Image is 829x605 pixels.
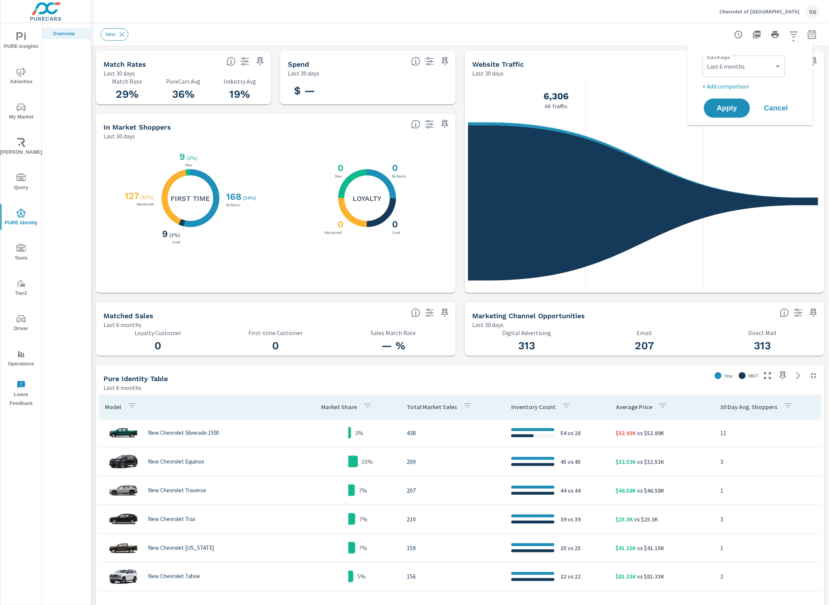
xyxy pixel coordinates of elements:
p: New Chevrolet Traverse [148,487,206,494]
span: Save this to your personalized report [439,55,451,67]
p: 45 [561,457,567,466]
p: 207 [407,486,499,495]
p: Chevrolet of [GEOGRAPHIC_DATA] [720,8,800,15]
p: 25 [561,543,567,552]
span: Match rate: % of Identifiable Traffic. Pure Identity avg: Avg match rate of all PURE Identity cus... [227,57,236,66]
p: New [333,174,343,178]
p: 10% [362,457,373,466]
h3: 0 [336,163,343,173]
span: [PERSON_NAME] [3,138,39,157]
span: PURE Insights [3,32,39,51]
span: Advertise [3,67,39,86]
img: glamour [108,508,139,531]
h3: — % [339,339,448,352]
div: Overview [42,28,91,39]
h3: 19% [216,88,263,101]
h5: Pure Identity Table [103,375,168,383]
p: 156 [407,572,499,581]
span: Loyalty: Matches that have purchased from the dealership before and purchased within the timefram... [411,308,420,317]
div: SG [806,5,820,18]
p: 11 [721,428,815,437]
span: Driver [3,314,39,333]
p: 44 [561,486,567,495]
p: vs $81.33K [636,572,665,581]
p: 39 [561,515,567,524]
p: + Add comparison [703,82,801,91]
h3: 9 [178,151,185,162]
span: Loyalty: Matched has purchased from the dealership before and has exhibited a preference through ... [411,120,420,129]
p: 30 Day Avg. Shoppers [721,403,778,411]
button: Cancel [753,99,799,118]
h3: 0 [336,219,343,230]
h3: 0 [391,163,398,173]
button: Minimize Widget [808,370,820,382]
p: 209 [407,457,499,466]
p: Abandoned [135,202,156,206]
p: Abandoned [323,231,343,235]
p: 3 [721,457,815,466]
p: Total Market Sales [407,403,457,411]
h3: 9 [161,229,168,239]
span: Save this to your personalized report [808,55,820,67]
img: glamour [108,479,139,502]
span: Tier2 [3,279,39,298]
button: "Export Report to PDF" [749,27,765,42]
h3: 36% [160,88,207,101]
p: 438 [407,428,499,437]
img: glamour [108,421,139,444]
h5: First Time [171,194,210,203]
span: Matched shoppers that can be exported to each channel type. This is targetable traffic. [780,308,789,317]
p: vs 25 [567,543,581,552]
p: vs 28 [567,428,581,437]
span: Save this to your personalized report [808,307,820,319]
span: New [101,31,120,37]
h3: 0 [103,339,212,352]
h5: Marketing Channel Opportunities [473,312,585,320]
p: 5% [357,572,366,581]
p: Market Share [321,403,357,411]
span: Save this to your personalized report [777,370,789,382]
p: ( 41% ) [141,194,156,201]
p: Last 6 months [103,383,141,392]
span: Cancel [761,105,791,112]
p: Last 30 days [473,69,504,78]
p: 22 [561,572,567,581]
img: glamour [108,536,139,559]
p: Direct Mail [708,329,817,336]
h5: In Market Shoppers [103,123,171,131]
span: Apply [712,105,742,112]
p: 7% [359,515,368,524]
p: Overview [53,30,85,37]
h5: Matched Sales [103,312,153,320]
p: vs 22 [567,572,581,581]
p: 7% [359,543,368,552]
button: Select Date Range [804,27,820,42]
p: New Chevrolet Silverado 1500 [148,429,219,436]
p: vs 45 [567,457,581,466]
p: vs $25.3K [633,515,658,524]
p: $41.15K [616,543,636,552]
p: Used [171,240,182,244]
p: 3% [355,428,363,437]
span: My Market [3,103,39,122]
p: Loyalty Customer [103,329,212,336]
p: Be Backs [391,174,408,178]
h3: $ — [288,84,321,97]
p: New Chevrolet Equinox [148,458,204,465]
p: Model [105,403,121,411]
p: Inventory Count [511,403,556,411]
p: vs $32.53K [636,457,665,466]
p: New Chevrolet Trax [148,516,195,523]
p: You [725,372,733,380]
h3: 0 [391,219,398,230]
p: Used [391,231,402,235]
p: $52.93K [616,428,636,437]
h3: 0 [222,339,330,352]
img: glamour [108,450,139,473]
p: Industry Avg [216,78,263,85]
h3: 207 [590,339,699,352]
p: vs 39 [567,515,581,524]
p: 3 [721,515,815,524]
p: vs $46.58K [636,486,665,495]
p: Email [590,329,699,336]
